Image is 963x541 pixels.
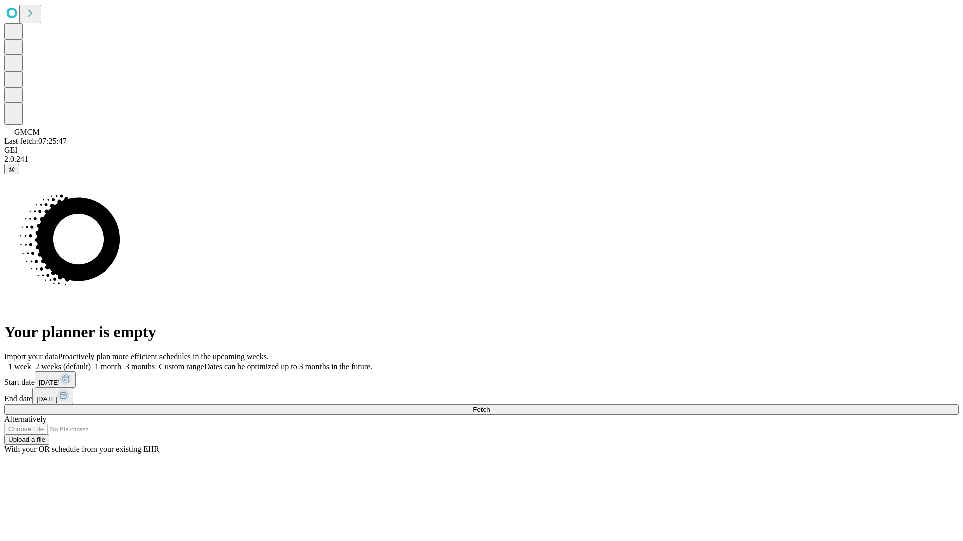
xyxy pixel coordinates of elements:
[36,395,57,403] span: [DATE]
[35,371,76,388] button: [DATE]
[35,362,91,371] span: 2 weeks (default)
[4,155,959,164] div: 2.0.241
[159,362,204,371] span: Custom range
[473,406,490,413] span: Fetch
[32,388,73,404] button: [DATE]
[58,352,269,361] span: Proactively plan more efficient schedules in the upcoming weeks.
[4,146,959,155] div: GEI
[4,388,959,404] div: End date
[4,434,49,445] button: Upload a file
[204,362,372,371] span: Dates can be optimized up to 3 months in the future.
[95,362,121,371] span: 1 month
[4,371,959,388] div: Start date
[4,415,46,423] span: Alternatively
[39,379,60,386] span: [DATE]
[4,137,67,145] span: Last fetch: 07:25:47
[8,362,31,371] span: 1 week
[4,323,959,341] h1: Your planner is empty
[4,164,19,174] button: @
[4,352,58,361] span: Import your data
[14,128,40,136] span: GMCM
[8,165,15,173] span: @
[4,445,159,453] span: With your OR schedule from your existing EHR
[4,404,959,415] button: Fetch
[125,362,155,371] span: 3 months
